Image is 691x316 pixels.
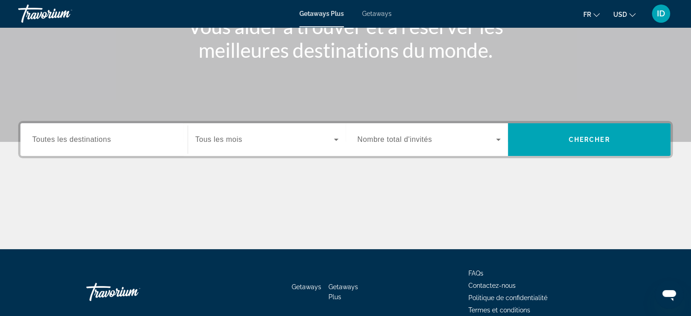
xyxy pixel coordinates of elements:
span: USD [613,11,627,18]
a: Getaways [362,10,392,17]
button: Change currency [613,8,636,21]
a: Politique de confidentialité [468,294,547,301]
button: User Menu [649,4,673,23]
h1: Vous aider à trouver et à réserver les meilleures destinations du monde. [175,15,516,62]
button: Change language [583,8,600,21]
a: Travorium [86,278,177,306]
a: Termes et conditions [468,306,530,314]
span: Toutes les destinations [32,135,111,143]
span: fr [583,11,591,18]
a: Getaways Plus [299,10,344,17]
button: Chercher [508,123,671,156]
a: Contactez-nous [468,282,516,289]
a: FAQs [468,270,483,277]
span: Nombre total d'invités [358,135,432,143]
a: Getaways Plus [328,283,358,301]
a: Getaways [292,283,321,291]
a: Travorium [18,2,109,25]
div: Search widget [20,123,671,156]
span: Chercher [569,136,610,143]
span: Tous les mois [195,135,242,143]
iframe: Bouton de lancement de la fenêtre de messagerie [655,280,684,309]
span: ID [657,9,665,18]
